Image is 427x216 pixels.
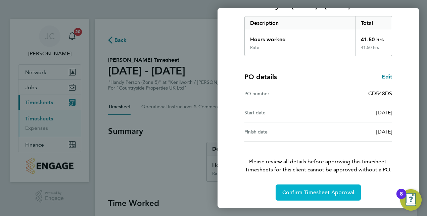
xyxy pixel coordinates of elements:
div: Total [355,16,392,30]
h4: PO details [244,72,277,82]
button: Confirm Timesheet Approval [276,184,361,201]
div: [DATE] [318,109,392,117]
div: Finish date [244,128,318,136]
span: Confirm Timesheet Approval [282,189,354,196]
div: Rate [250,45,259,50]
div: PO number [244,90,318,98]
span: CD548DS [368,90,392,97]
div: Description [245,16,355,30]
span: Edit [382,73,392,80]
div: Summary of 18 - 24 Aug 2025 [244,16,392,56]
div: 41.50 hrs [355,45,392,56]
div: Hours worked [245,30,355,45]
div: 41.50 hrs [355,30,392,45]
a: Edit [382,73,392,81]
div: Start date [244,109,318,117]
span: Timesheets for this client cannot be approved without a PO. [236,166,400,174]
div: [DATE] [318,128,392,136]
button: Open Resource Center, 8 new notifications [400,189,422,211]
div: 8 [400,194,403,203]
p: Please review all details before approving this timesheet. [236,142,400,174]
